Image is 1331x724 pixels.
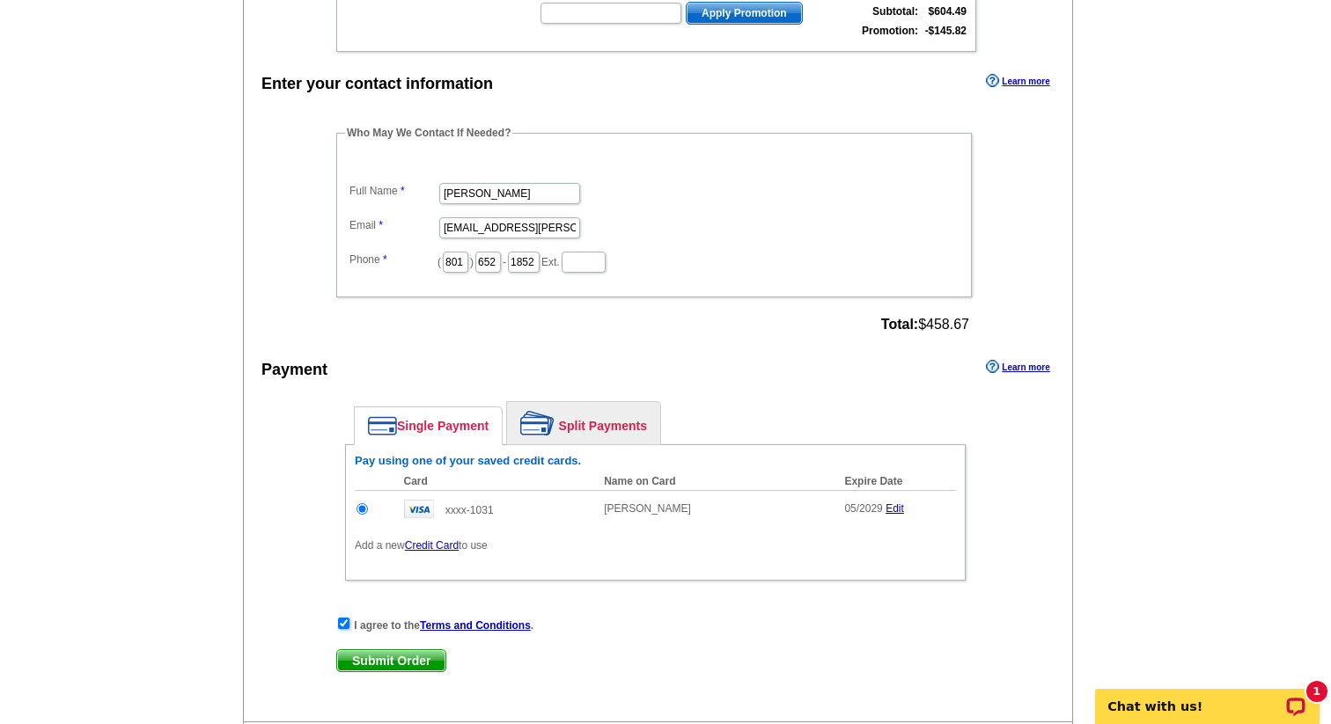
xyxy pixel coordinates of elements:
[261,72,493,96] div: Enter your contact information
[345,125,512,141] legend: Who May We Contact If Needed?
[862,25,918,37] strong: Promotion:
[420,619,531,632] a: Terms and Conditions
[445,504,494,516] span: xxxx-1031
[405,539,459,552] a: Credit Card
[355,538,956,553] p: Add a new to use
[687,3,802,24] span: Apply Promotion
[355,407,502,444] a: Single Payment
[886,502,904,515] a: Edit
[835,472,956,491] th: Expire Date
[395,472,596,491] th: Card
[604,502,691,515] span: [PERSON_NAME]
[881,317,918,332] strong: Total:
[595,472,835,491] th: Name on Card
[349,183,438,199] label: Full Name
[686,2,803,25] button: Apply Promotion
[349,217,438,233] label: Email
[929,5,967,18] strong: $604.49
[354,619,533,632] strong: I agree to the .
[1084,669,1331,724] iframe: LiveChat chat widget
[261,358,327,382] div: Payment
[986,360,1049,374] a: Learn more
[337,650,445,671] span: Submit Order
[507,402,660,444] a: Split Payments
[355,454,956,468] h6: Pay using one of your saved credit cards.
[345,247,963,274] dd: ( ) - Ext.
[368,416,397,435] img: single-payment.png
[404,500,434,518] img: visa.gif
[925,25,967,37] strong: -$145.82
[844,502,882,515] span: 05/2029
[520,411,555,435] img: split-payment.png
[986,74,1049,88] a: Learn more
[349,252,438,267] label: Phone
[872,5,918,18] strong: Subtotal:
[881,317,969,333] span: $458.67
